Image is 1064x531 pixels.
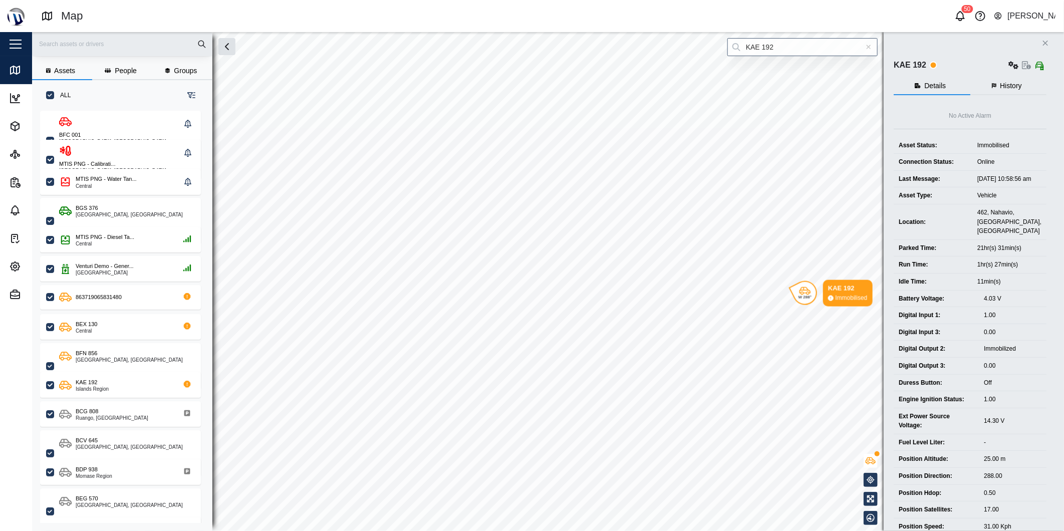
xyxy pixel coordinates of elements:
div: Central [76,184,137,189]
div: 0.00 [984,361,1041,371]
div: [GEOGRAPHIC_DATA], [GEOGRAPHIC_DATA] [76,212,183,217]
div: Dashboard [26,93,69,104]
div: Asset Status: [899,141,967,150]
div: Assets [26,121,55,132]
div: 21hr(s) 31min(s) [977,243,1041,253]
img: Main Logo [5,5,27,27]
div: MTIS PNG - Water Tan... [76,175,137,183]
div: BCV 645 [76,436,98,445]
div: Vehicle [977,191,1041,200]
div: Duress Button: [899,378,974,388]
div: Map [26,65,48,76]
div: [GEOGRAPHIC_DATA], [GEOGRAPHIC_DATA] [76,445,183,450]
div: 1.00 [984,395,1041,404]
div: 462, Nahavio, [GEOGRAPHIC_DATA], [GEOGRAPHIC_DATA] [977,208,1041,236]
div: BEG 570 [76,494,98,503]
div: 11min(s) [977,277,1041,287]
div: Settings [26,261,60,272]
div: 14.30 V [984,416,1041,426]
div: [GEOGRAPHIC_DATA], [GEOGRAPHIC_DATA] [76,503,183,508]
div: Map [61,8,83,25]
canvas: Map [32,32,1064,531]
div: Alarms [26,205,56,216]
div: Sites [26,149,50,160]
div: Central [76,241,134,246]
div: Battery Voltage: [899,294,974,304]
div: No Active Alarm [949,111,991,121]
div: BDP 938 [76,465,98,474]
input: Search by People, Asset, Geozone or Place [727,38,878,56]
span: Groups [174,67,197,74]
button: [PERSON_NAME] [993,9,1056,23]
span: Details [924,82,946,89]
div: Reports [26,177,59,188]
div: Immobilised [836,294,868,303]
div: Run Time: [899,260,967,270]
div: Parked Time: [899,243,967,253]
div: Connection Status: [899,157,967,167]
div: KAE 192 [894,59,926,72]
div: grid [40,107,212,523]
input: Search assets or drivers [38,37,206,52]
div: [GEOGRAPHIC_DATA] [76,271,134,276]
div: [PERSON_NAME] [1007,10,1055,23]
div: BGS 376 [76,204,98,212]
div: KAE 192 [76,378,97,387]
div: 17.00 [984,505,1041,514]
span: History [1000,82,1022,89]
div: 288.00 [984,471,1041,481]
div: Digital Output 2: [899,344,974,354]
div: Position Satellites: [899,505,974,514]
div: Online [977,157,1041,167]
div: 1hr(s) 27min(s) [977,260,1041,270]
div: BEX 130 [76,320,97,329]
div: Ext Power Source Voltage: [899,412,974,430]
div: Idle Time: [899,277,967,287]
div: 4.03 V [984,294,1041,304]
div: Digital Output 3: [899,361,974,371]
div: KAE 192 [828,284,868,294]
div: Digital Input 1: [899,311,974,320]
div: BCG 808 [76,407,98,416]
div: Map marker [793,280,873,307]
div: MTIS PNG - Calibrati... [59,160,115,168]
div: Admin [26,289,54,300]
div: 863719065831480 [76,293,122,302]
div: Momase Region [76,474,112,479]
div: Asset Type: [899,191,967,200]
div: Tasks [26,233,52,244]
div: 0.00 [984,328,1041,337]
div: Venturi Demo - Gener... [76,262,134,271]
div: 0.50 [984,488,1041,498]
div: Immobilized [984,344,1041,354]
div: 1.00 [984,311,1041,320]
span: Assets [54,67,75,74]
div: [GEOGRAPHIC_DATA], [GEOGRAPHIC_DATA] [76,358,183,363]
div: Position Direction: [899,471,974,481]
div: - [984,438,1041,447]
div: Ruango, [GEOGRAPHIC_DATA] [76,416,148,421]
div: W 288° [799,296,812,300]
div: Central [76,329,97,334]
div: Off [984,378,1041,388]
div: Position Altitude: [899,454,974,464]
div: MTIS PNG - Diesel Ta... [76,233,134,241]
div: Immobilised [977,141,1041,150]
div: [DATE] 10:58:56 am [977,174,1041,184]
div: Digital Input 3: [899,328,974,337]
div: Fuel Level Liter: [899,438,974,447]
div: Last Message: [899,174,967,184]
div: Position Hdop: [899,488,974,498]
div: Islands Region [76,387,109,392]
div: Engine Ignition Status: [899,395,974,404]
div: Location: [899,217,967,227]
div: 50 [961,5,973,13]
span: People [115,67,137,74]
div: BFC 001 [59,131,81,139]
div: BFN 856 [76,349,97,358]
label: ALL [54,91,71,99]
div: 25.00 m [984,454,1041,464]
